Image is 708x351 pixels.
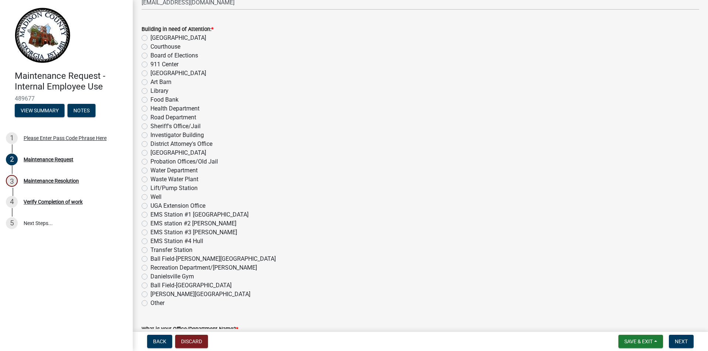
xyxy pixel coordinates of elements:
h4: Maintenance Request - Internal Employee Use [15,71,127,92]
label: Water Department [150,166,198,175]
button: Back [147,335,172,348]
label: [GEOGRAPHIC_DATA] [150,148,206,157]
span: Next [675,338,688,344]
label: Probation Offices/Old Jail [150,157,218,166]
label: Sheriff's Office/Jail [150,122,201,131]
label: Board of Elections [150,51,198,60]
div: 3 [6,175,18,187]
label: Ball Field-[GEOGRAPHIC_DATA] [150,281,232,290]
label: Other [150,299,164,308]
label: UGA Extension Office [150,201,205,210]
button: Notes [67,104,96,117]
div: Verify Completion of work [24,199,83,204]
img: Madison County, Georgia [15,8,70,63]
label: Health Department [150,104,199,113]
label: Recreation Department/[PERSON_NAME] [150,263,257,272]
label: EMS Station #3 [PERSON_NAME] [150,228,237,237]
wm-modal-confirm: Notes [67,108,96,114]
label: [PERSON_NAME][GEOGRAPHIC_DATA] [150,290,250,299]
label: [GEOGRAPHIC_DATA] [150,69,206,78]
span: Save & Exit [624,338,653,344]
label: Investigator Building [150,131,204,140]
label: Road Department [150,113,196,122]
label: Danielsville Gym [150,272,194,281]
div: Please Enter Pass Code Phrase Here [24,136,107,141]
label: District Attorney's Office [150,140,212,148]
div: 1 [6,132,18,144]
button: Next [669,335,694,348]
label: What is your Office/Department Name? [142,327,238,332]
label: Well [150,193,162,201]
label: [GEOGRAPHIC_DATA] [150,34,206,42]
span: 489677 [15,95,118,102]
button: View Summary [15,104,65,117]
button: Save & Exit [618,335,663,348]
label: Transfer Station [150,246,192,255]
label: Waste Water Plant [150,175,198,184]
label: Library [150,87,169,95]
label: Courthouse [150,42,180,51]
div: 5 [6,217,18,229]
label: Ball Field-[PERSON_NAME][GEOGRAPHIC_DATA] [150,255,276,263]
label: Art Barn [150,78,171,87]
span: Back [153,338,166,344]
label: EMS station #2 [PERSON_NAME] [150,219,236,228]
label: Food Bank [150,95,178,104]
label: EMS Station #1 [GEOGRAPHIC_DATA] [150,210,249,219]
button: Discard [175,335,208,348]
div: Maintenance Resolution [24,178,79,183]
div: 4 [6,196,18,208]
wm-modal-confirm: Summary [15,108,65,114]
div: Maintenance Request [24,157,73,162]
label: 911 Center [150,60,178,69]
label: EMS Station #4 Hull [150,237,203,246]
label: Building in need of Attention: [142,27,214,32]
label: Lift/Pump Station [150,184,198,193]
div: 2 [6,154,18,165]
